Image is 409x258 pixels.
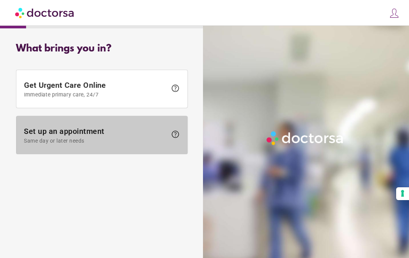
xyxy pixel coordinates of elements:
img: icons8-customer-100.png [389,8,400,19]
span: Set up an appointment [24,127,167,144]
span: Get Urgent Care Online [24,81,167,98]
span: help [171,130,180,139]
span: help [171,84,180,93]
span: Immediate primary care, 24/7 [24,92,167,98]
img: Doctorsa.com [15,4,75,21]
button: Your consent preferences for tracking technologies [396,187,409,200]
div: What brings you in? [16,43,188,54]
img: Logo-Doctorsa-trans-White-partial-flat.png [264,129,346,147]
span: Same day or later needs [24,138,167,144]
